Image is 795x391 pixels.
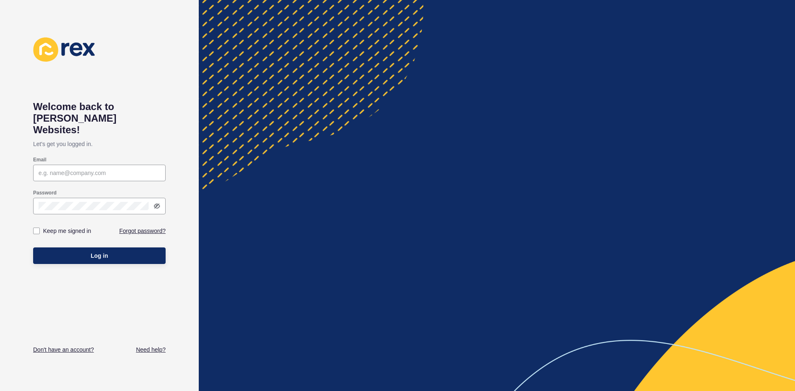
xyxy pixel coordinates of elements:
[33,101,166,136] h1: Welcome back to [PERSON_NAME] Websites!
[43,227,91,235] label: Keep me signed in
[39,169,160,177] input: e.g. name@company.com
[91,252,108,260] span: Log in
[33,247,166,264] button: Log in
[33,345,94,354] a: Don't have an account?
[119,227,166,235] a: Forgot password?
[136,345,166,354] a: Need help?
[33,190,57,196] label: Password
[33,136,166,152] p: Let's get you logged in.
[33,156,46,163] label: Email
